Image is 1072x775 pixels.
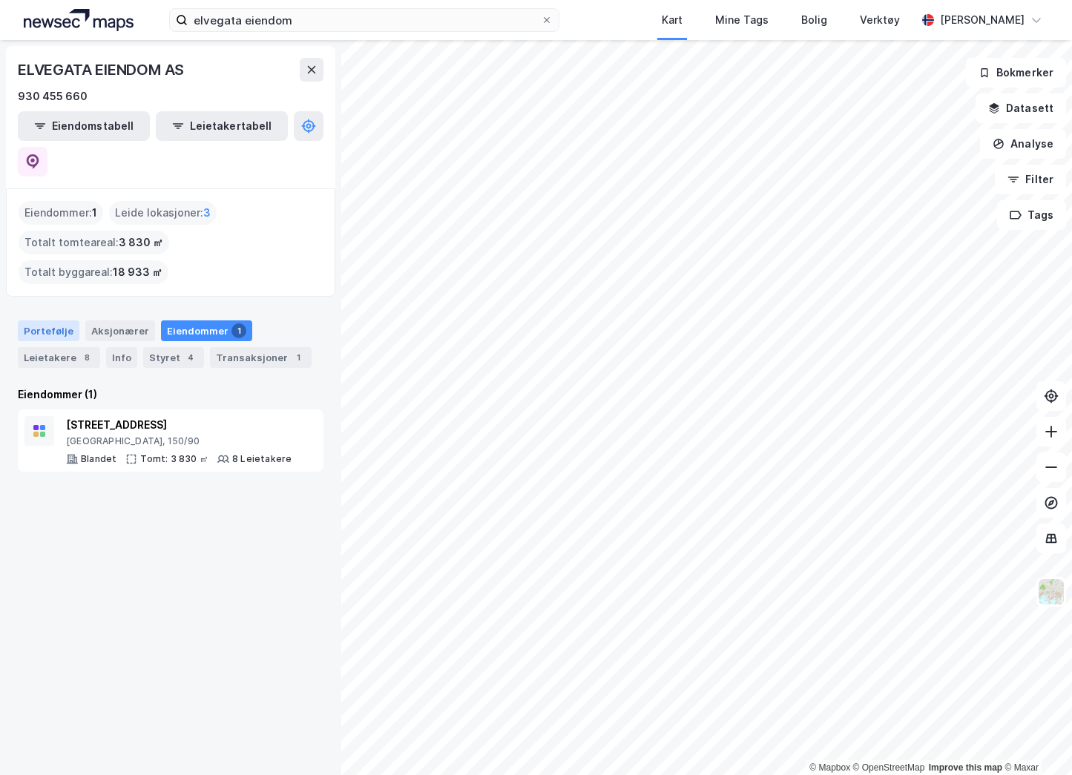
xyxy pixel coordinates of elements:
[18,58,187,82] div: ELVEGATA EIENDOM AS
[188,9,541,31] input: Søk på adresse, matrikkel, gårdeiere, leietakere eller personer
[998,704,1072,775] div: Kontrollprogram for chat
[18,320,79,341] div: Portefølje
[119,234,163,251] span: 3 830 ㎡
[109,201,217,225] div: Leide lokasjoner :
[210,347,312,368] div: Transaksjoner
[853,762,925,773] a: OpenStreetMap
[231,323,246,338] div: 1
[156,111,288,141] button: Leietakertabell
[662,11,683,29] div: Kart
[940,11,1025,29] div: [PERSON_NAME]
[995,165,1066,194] button: Filter
[19,260,168,284] div: Totalt byggareal :
[998,704,1072,775] iframe: Chat Widget
[24,9,134,31] img: logo.a4113a55bc3d86da70a041830d287a7e.svg
[929,762,1002,773] a: Improve this map
[106,347,137,368] div: Info
[1037,578,1065,606] img: Z
[715,11,769,29] div: Mine Tags
[19,201,103,225] div: Eiendommer :
[980,129,1066,159] button: Analyse
[161,320,252,341] div: Eiendommer
[92,204,97,222] span: 1
[113,263,162,281] span: 18 933 ㎡
[976,93,1066,123] button: Datasett
[809,762,850,773] a: Mapbox
[291,350,306,365] div: 1
[143,347,204,368] div: Styret
[18,88,88,105] div: 930 455 660
[801,11,827,29] div: Bolig
[18,111,150,141] button: Eiendomstabell
[18,386,323,403] div: Eiendommer (1)
[203,204,211,222] span: 3
[79,350,94,365] div: 8
[140,453,208,465] div: Tomt: 3 830 ㎡
[997,200,1066,230] button: Tags
[66,435,292,447] div: [GEOGRAPHIC_DATA], 150/90
[81,453,116,465] div: Blandet
[66,416,292,434] div: [STREET_ADDRESS]
[19,231,169,254] div: Totalt tomteareal :
[232,453,292,465] div: 8 Leietakere
[183,350,198,365] div: 4
[966,58,1066,88] button: Bokmerker
[18,347,100,368] div: Leietakere
[860,11,900,29] div: Verktøy
[85,320,155,341] div: Aksjonærer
